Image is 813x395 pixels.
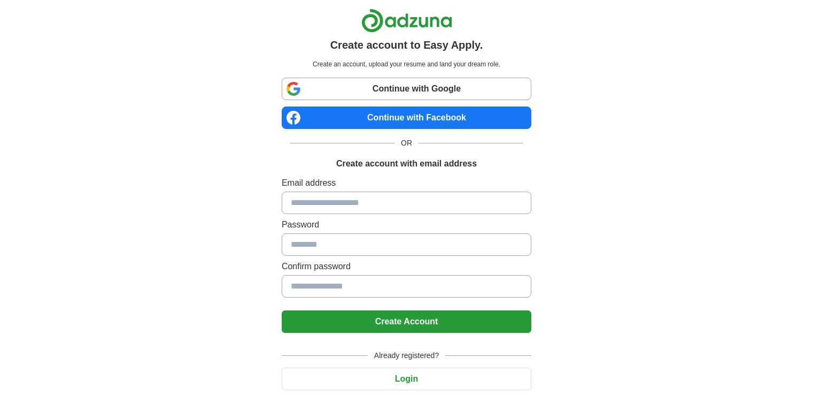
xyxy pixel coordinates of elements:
[282,310,531,333] button: Create Account
[282,177,531,189] label: Email address
[282,78,531,100] a: Continue with Google
[282,218,531,231] label: Password
[394,138,419,149] span: OR
[284,59,529,69] p: Create an account, upload your resume and land your dream role.
[336,157,477,170] h1: Create account with email address
[282,107,531,129] a: Continue with Facebook
[368,350,445,361] span: Already registered?
[282,368,531,390] button: Login
[282,374,531,383] a: Login
[282,260,531,273] label: Confirm password
[330,37,483,53] h1: Create account to Easy Apply.
[361,9,452,33] img: Adzuna logo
